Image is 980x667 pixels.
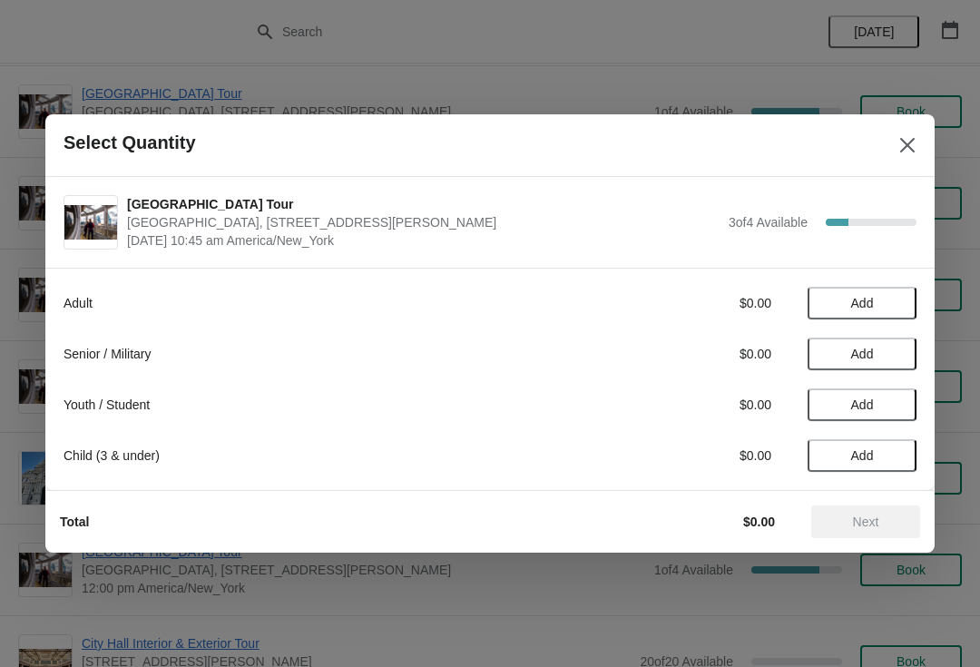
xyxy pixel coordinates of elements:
[127,213,720,231] span: [GEOGRAPHIC_DATA], [STREET_ADDRESS][PERSON_NAME]
[743,515,775,529] strong: $0.00
[603,294,771,312] div: $0.00
[64,345,567,363] div: Senior / Military
[851,347,874,361] span: Add
[808,287,916,319] button: Add
[851,397,874,412] span: Add
[808,388,916,421] button: Add
[60,515,89,529] strong: Total
[729,215,808,230] span: 3 of 4 Available
[603,446,771,465] div: $0.00
[64,396,567,414] div: Youth / Student
[891,129,924,162] button: Close
[127,231,720,250] span: [DATE] 10:45 am America/New_York
[808,338,916,370] button: Add
[603,396,771,414] div: $0.00
[808,439,916,472] button: Add
[603,345,771,363] div: $0.00
[64,205,117,240] img: City Hall Tower Tour | City Hall Visitor Center, 1400 John F Kennedy Boulevard Suite 121, Philade...
[127,195,720,213] span: [GEOGRAPHIC_DATA] Tour
[64,446,567,465] div: Child (3 & under)
[64,132,196,153] h2: Select Quantity
[851,296,874,310] span: Add
[851,448,874,463] span: Add
[64,294,567,312] div: Adult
